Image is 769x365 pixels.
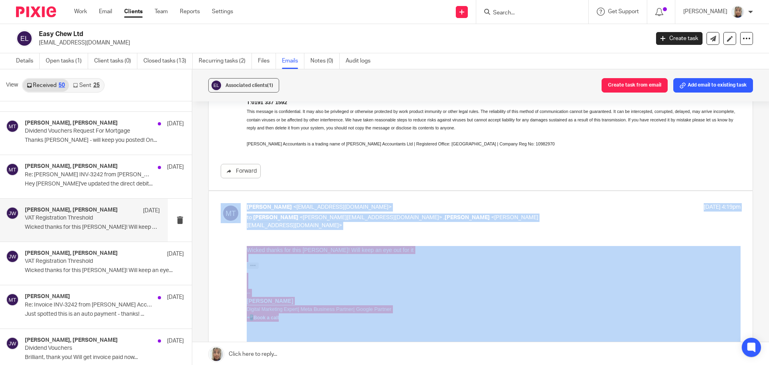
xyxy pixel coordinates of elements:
p: [PERSON_NAME] [683,8,727,16]
span: : [3,153,40,159]
p: VAT Registration Threshold [25,258,152,265]
img: svg%3E [6,293,19,306]
p: [EMAIL_ADDRESS][DOMAIN_NAME] [39,39,644,47]
span: Associated clients [225,83,273,88]
a: Email [99,8,112,16]
span: [PERSON_NAME] [445,215,490,220]
p: Dividend Vouchers Request For Mortgage [25,128,152,135]
img: svg%3E [6,163,19,176]
a: Book a call [7,69,32,75]
div: 25 [93,83,100,88]
h4: [PERSON_NAME] [25,293,70,300]
p: VAT Registration Threshold [25,215,133,222]
span: View [6,81,18,89]
span: , [443,215,445,220]
span: (1) [267,83,273,88]
h2: Easy Chew Ltd [39,30,523,38]
span: Get Support [608,9,639,14]
img: Pixie [16,6,56,17]
img: svg%3E [210,79,222,91]
p: Re: Invoice INV-3242 from [PERSON_NAME] Accountants for EASY CHEW LTD [25,302,152,309]
a: Settings [212,8,233,16]
p: [DATE] [143,207,160,215]
a: Sent25 [69,79,103,92]
a: Create task [656,32,703,45]
p: [DATE] [167,250,184,258]
a: Reports [180,8,200,16]
button: Create task from email [602,78,668,93]
a: Details [16,53,40,69]
span: [PERSON_NAME] [247,204,292,210]
p: Just spotted this is an auto payment - thanks! ... [25,311,184,318]
b: 0191 337 1592 [5,153,40,159]
button: Add email to existing task [673,78,753,93]
h4: [PERSON_NAME], [PERSON_NAME] [25,207,118,214]
p: [DATE] [167,163,184,171]
a: Client tasks (0) [94,53,137,69]
p: [DATE] [167,293,184,301]
img: Sara%20Zdj%C4%99cie%20.jpg [731,6,744,18]
a: Notes (0) [310,53,340,69]
p: [DATE] [167,120,184,128]
h4: [PERSON_NAME], [PERSON_NAME] [25,120,118,127]
img: svg%3E [6,337,19,350]
a: Team [155,8,168,16]
p: Wicked thanks for this [PERSON_NAME]! Will keep an eye... [25,224,160,231]
a: [DOMAIN_NAME] [7,128,51,134]
a: Clients [124,8,143,16]
a: Recurring tasks (2) [199,53,252,69]
img: svg%3E [6,250,19,263]
span: | Google Partner [107,60,145,66]
p: Thanks [PERSON_NAME] - will keep you posted! On... [25,137,184,144]
span: to [247,215,252,220]
button: Associated clients(1) [208,78,279,93]
p: Wicked thanks for this [PERSON_NAME]! Will keep an eye... [25,267,184,274]
h4: [PERSON_NAME], [PERSON_NAME] [25,163,118,170]
p: [DATE] [167,337,184,345]
p: [DATE] 4:19pm [704,203,741,212]
img: svg%3E [6,120,19,133]
span: [PERSON_NAME] [253,215,298,220]
h4: [PERSON_NAME], [PERSON_NAME] [25,250,118,257]
span: <[PERSON_NAME][EMAIL_ADDRESS][DOMAIN_NAME]> [300,215,442,220]
a: Open tasks (1) [46,53,88,69]
p: Brilliant, thank you! Will get invoice paid now... [25,354,184,361]
p: Hey [PERSON_NAME]'ve updated the direct debit... [25,181,184,188]
img: svg%3E [221,203,241,223]
span: | Meta Business Partner [51,60,107,66]
a: Audit logs [346,53,376,69]
span: <[EMAIL_ADDRESS][DOMAIN_NAME]> [293,204,392,210]
a: Emails [282,53,304,69]
a: Forward [221,164,261,178]
a: here [250,33,261,40]
a: Received50 [23,79,69,92]
a: [PERSON_NAME][EMAIL_ADDRESS][DOMAIN_NAME] [5,120,143,126]
a: Work [74,8,87,16]
p: Re: [PERSON_NAME] INV-3242 from [PERSON_NAME] Accountants is due [25,171,152,178]
img: svg%3E [16,30,33,47]
a: Files [258,53,276,69]
img: svg%3E [6,207,19,220]
h4: [PERSON_NAME], [PERSON_NAME] [25,337,118,344]
div: 50 [58,83,65,88]
a: Closed tasks (13) [143,53,193,69]
input: Search [492,10,564,17]
p: Dividend Vouchers [25,345,152,352]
